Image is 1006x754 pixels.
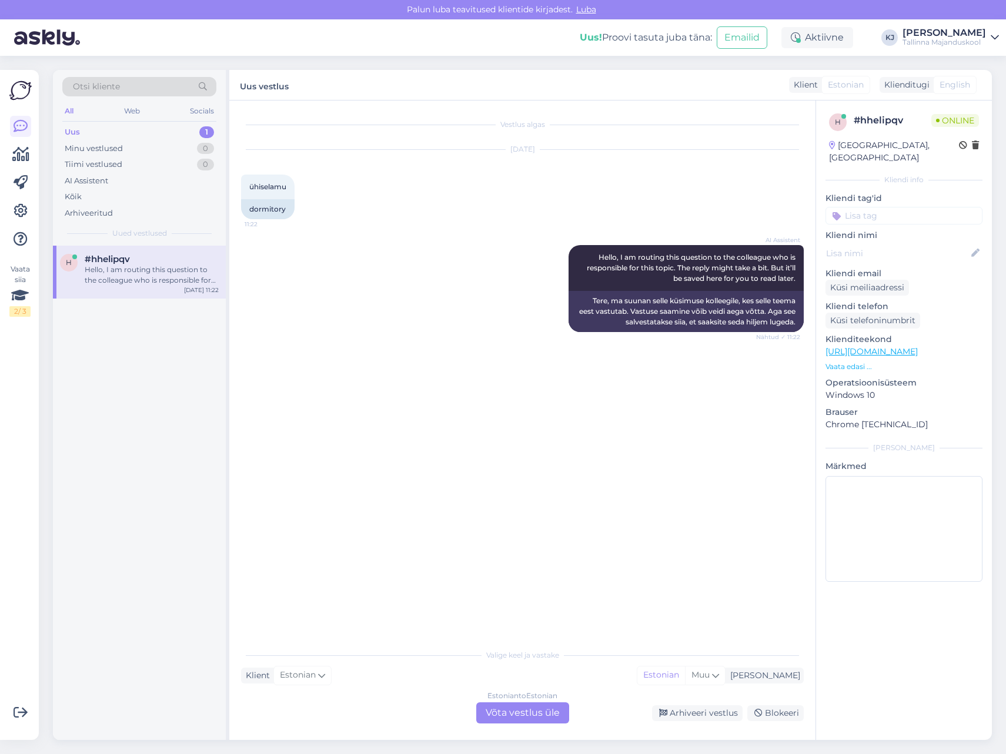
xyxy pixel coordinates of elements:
label: Uus vestlus [240,77,289,93]
span: 11:22 [245,220,289,229]
div: Arhiveeri vestlus [652,705,743,721]
span: Luba [573,4,600,15]
button: Emailid [717,26,767,49]
div: [GEOGRAPHIC_DATA], [GEOGRAPHIC_DATA] [829,139,959,164]
div: Blokeeri [747,705,804,721]
p: Klienditeekond [825,333,982,346]
div: Web [122,103,142,119]
span: Nähtud ✓ 11:22 [756,333,800,341]
div: 0 [197,143,214,155]
span: #hhelipqv [85,254,130,264]
b: Uus! [580,32,602,43]
div: # hhelipqv [854,113,931,128]
div: Vestlus algas [241,119,804,130]
span: Estonian [828,79,864,91]
div: Kliendi info [825,175,982,185]
div: Võta vestlus üle [476,702,569,723]
div: Proovi tasuta juba täna: [580,31,712,45]
div: All [62,103,76,119]
span: Otsi kliente [73,81,120,93]
input: Lisa tag [825,207,982,224]
div: Vaata siia [9,264,31,317]
p: Märkmed [825,460,982,472]
div: Aktiivne [781,27,853,48]
div: Küsi meiliaadressi [825,280,909,296]
div: [PERSON_NAME] [903,28,986,38]
div: [PERSON_NAME] [726,669,800,682]
div: Uus [65,126,80,138]
div: dormitory [241,199,295,219]
div: Minu vestlused [65,143,123,155]
p: Operatsioonisüsteem [825,377,982,389]
span: Uued vestlused [112,228,167,239]
p: Kliendi tag'id [825,192,982,205]
p: Chrome [TECHNICAL_ID] [825,418,982,431]
div: Klienditugi [880,79,930,91]
div: Arhiveeritud [65,207,113,219]
input: Lisa nimi [826,247,969,260]
div: 1 [199,126,214,138]
span: Estonian [280,669,316,682]
div: Estonian to Estonian [487,691,557,701]
div: Klient [789,79,818,91]
a: [PERSON_NAME]Tallinna Majanduskool [903,28,999,47]
div: KJ [881,29,898,46]
span: English [940,79,970,91]
div: Socials [188,103,216,119]
div: Kõik [65,191,82,203]
div: Klient [241,669,270,682]
span: Online [931,114,979,127]
div: Hello, I am routing this question to the colleague who is responsible for this topic. The reply m... [85,264,219,286]
p: Vaata edasi ... [825,361,982,372]
img: Askly Logo [9,79,32,102]
p: Kliendi email [825,267,982,280]
div: Valige keel ja vastake [241,650,804,661]
span: ühiselamu [249,182,286,191]
div: Küsi telefoninumbrit [825,313,920,329]
div: Estonian [637,666,685,684]
div: AI Assistent [65,175,108,187]
p: Brauser [825,406,982,418]
span: h [835,118,841,126]
div: [DATE] [241,144,804,155]
div: Tere, ma suunan selle küsimuse kolleegile, kes selle teema eest vastutab. Vastuse saamine võib ve... [569,291,804,332]
p: Windows 10 [825,389,982,401]
div: [PERSON_NAME] [825,443,982,453]
div: 0 [197,159,214,170]
span: h [66,258,72,267]
span: Hello, I am routing this question to the colleague who is responsible for this topic. The reply m... [587,253,797,283]
div: [DATE] 11:22 [184,286,219,294]
p: Kliendi telefon [825,300,982,313]
a: [URL][DOMAIN_NAME] [825,346,918,357]
span: AI Assistent [756,236,800,244]
div: 2 / 3 [9,306,31,317]
div: Tiimi vestlused [65,159,122,170]
p: Kliendi nimi [825,229,982,242]
div: Tallinna Majanduskool [903,38,986,47]
span: Muu [691,669,710,680]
